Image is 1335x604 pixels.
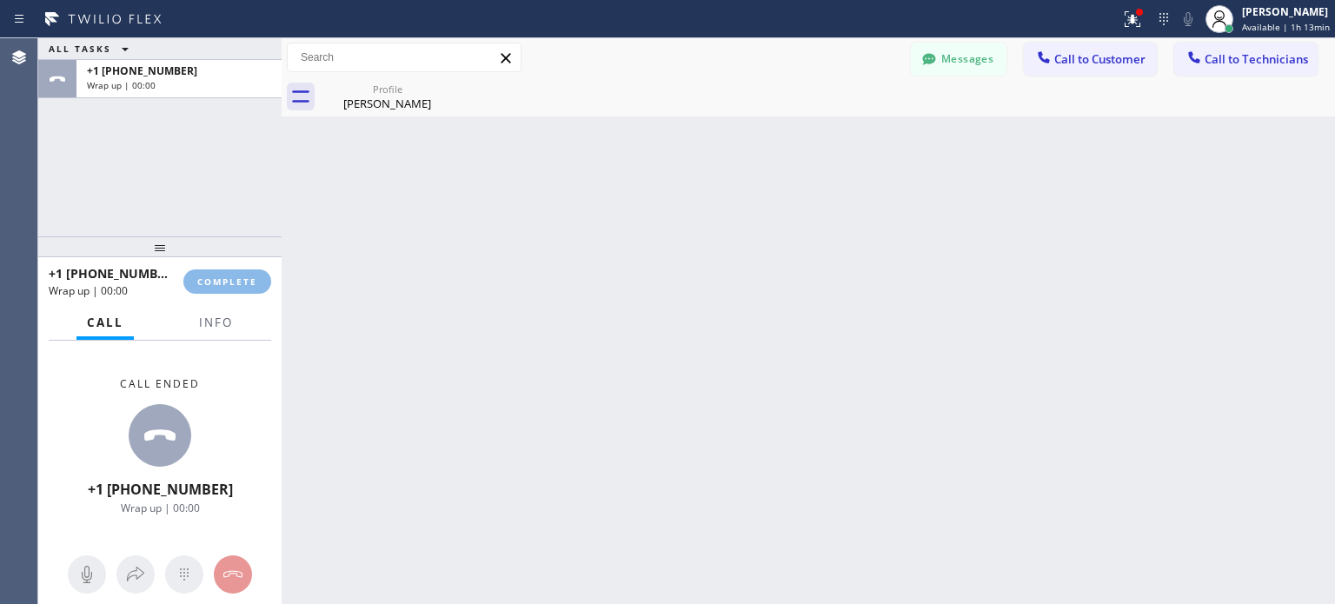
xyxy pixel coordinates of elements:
[1242,4,1330,19] div: [PERSON_NAME]
[120,376,200,391] span: Call ended
[38,38,146,59] button: ALL TASKS
[288,43,521,71] input: Search
[199,315,233,330] span: Info
[68,555,106,594] button: Mute
[1024,43,1157,76] button: Call to Customer
[88,480,233,499] span: +1 [PHONE_NUMBER]
[121,501,200,515] span: Wrap up | 00:00
[87,63,197,78] span: +1 [PHONE_NUMBER]
[322,77,453,116] div: Lisa Podell
[214,555,252,594] button: Hang up
[1242,21,1330,33] span: Available | 1h 13min
[183,269,271,294] button: COMPLETE
[911,43,1006,76] button: Messages
[165,555,203,594] button: Open dialpad
[49,283,128,298] span: Wrap up | 00:00
[1176,7,1200,31] button: Mute
[116,555,155,594] button: Open directory
[322,83,453,96] div: Profile
[197,275,257,288] span: COMPLETE
[189,306,243,340] button: Info
[49,265,176,282] span: +1 [PHONE_NUMBER]
[87,79,156,91] span: Wrap up | 00:00
[322,96,453,111] div: [PERSON_NAME]
[1174,43,1318,76] button: Call to Technicians
[1054,51,1146,67] span: Call to Customer
[87,315,123,330] span: Call
[1205,51,1308,67] span: Call to Technicians
[76,306,134,340] button: Call
[49,43,111,55] span: ALL TASKS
